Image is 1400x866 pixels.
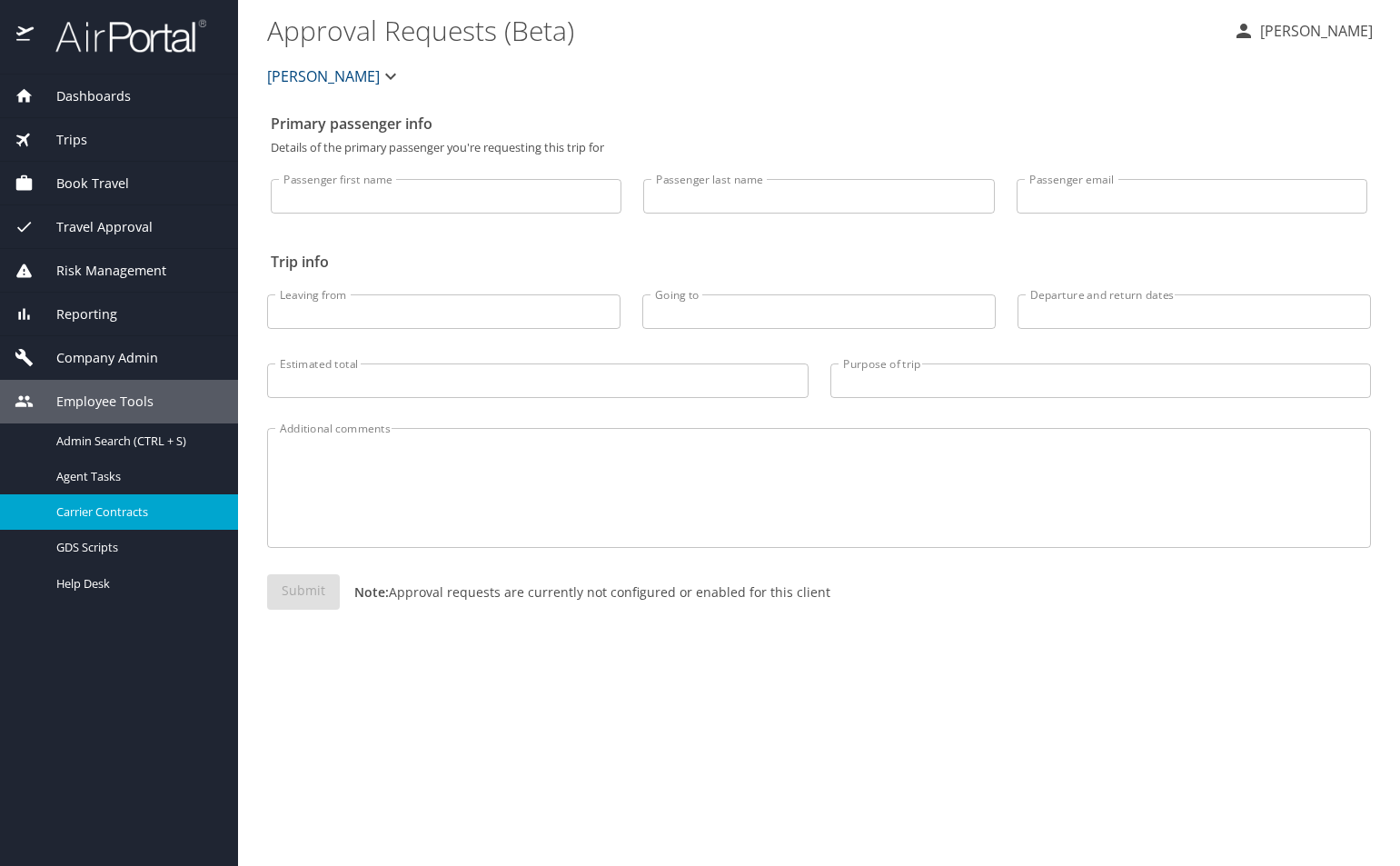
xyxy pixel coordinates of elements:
p: Approval requests are currently not configured or enabled for this client [340,582,830,602]
img: icon-airportal.png [16,18,35,54]
span: Company Admin [34,348,158,368]
span: Travel Approval [34,217,153,237]
span: Carrier Contracts [56,503,216,521]
span: Agent Tasks [56,468,216,485]
p: Details of the primary passenger you're requesting this trip for [271,142,1367,154]
strong: Note: [354,583,389,601]
p: [PERSON_NAME] [1255,20,1373,42]
img: airportal-logo.png [35,18,206,54]
h2: Trip info [271,247,1367,276]
h2: Primary passenger info [271,109,1367,138]
span: [PERSON_NAME] [267,64,380,89]
span: Reporting [34,304,117,324]
span: Book Travel [34,174,129,194]
button: [PERSON_NAME] [260,58,409,95]
span: GDS Scripts [56,539,216,556]
span: Help Desk [56,575,216,592]
span: Trips [34,130,87,150]
span: Dashboards [34,86,131,106]
span: Risk Management [34,261,166,281]
span: Employee Tools [34,392,154,412]
h1: Approval Requests (Beta) [267,2,1218,58]
span: Admin Search (CTRL + S) [56,433,186,450]
a: Admin Search (CTRL + S) [15,431,194,452]
button: [PERSON_NAME] [1226,15,1380,47]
